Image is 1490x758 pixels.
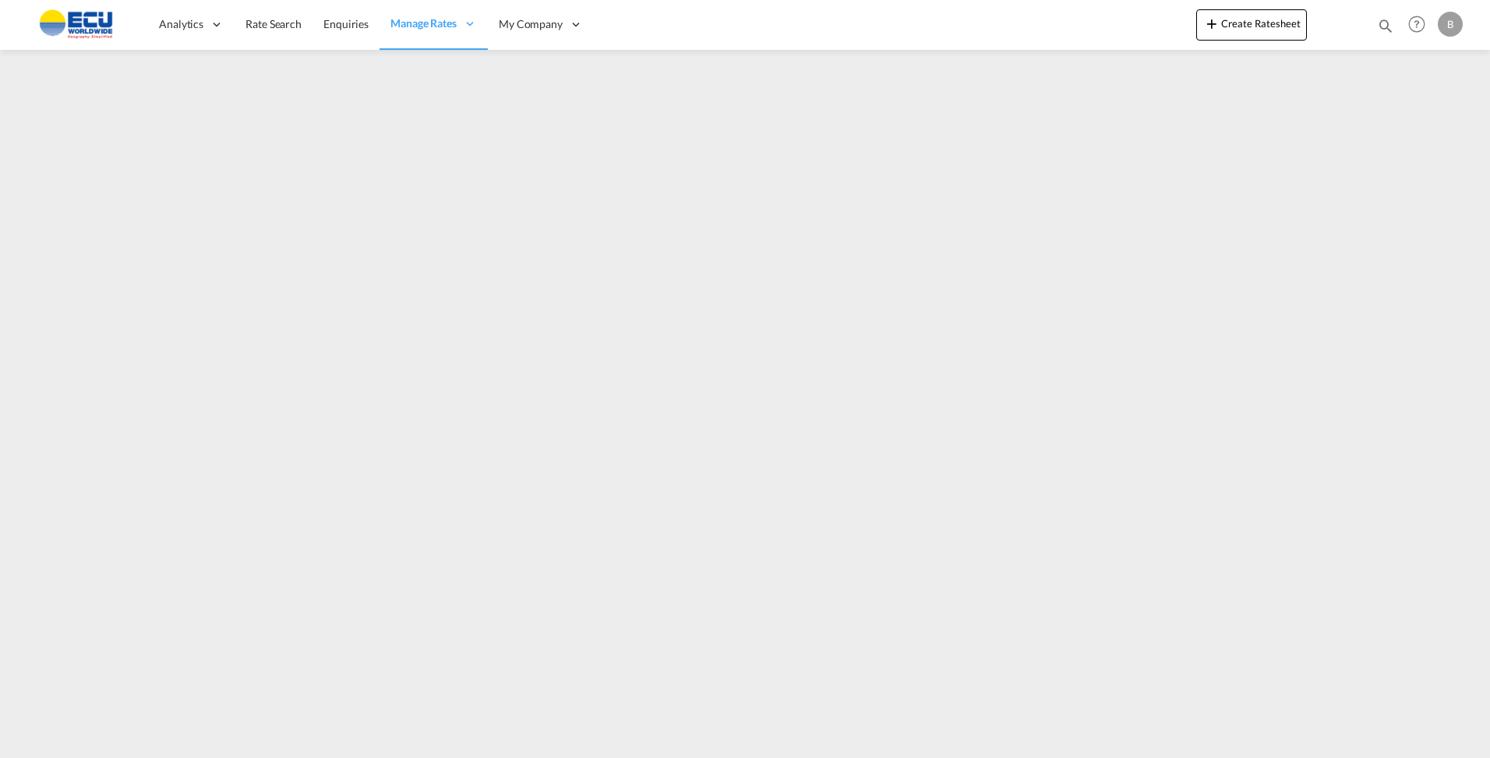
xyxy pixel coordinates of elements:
span: Help [1403,11,1430,37]
img: 6cccb1402a9411edb762cf9624ab9cda.png [23,7,129,42]
span: Analytics [159,16,203,32]
button: icon-plus 400-fgCreate Ratesheet [1196,9,1307,41]
div: B [1438,12,1463,37]
div: icon-magnify [1377,17,1394,41]
span: Manage Rates [390,16,457,31]
div: Help [1403,11,1438,39]
span: Rate Search [245,17,302,30]
md-icon: icon-plus 400-fg [1202,14,1221,33]
span: Enquiries [323,17,369,30]
span: My Company [499,16,563,32]
md-icon: icon-magnify [1377,17,1394,34]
